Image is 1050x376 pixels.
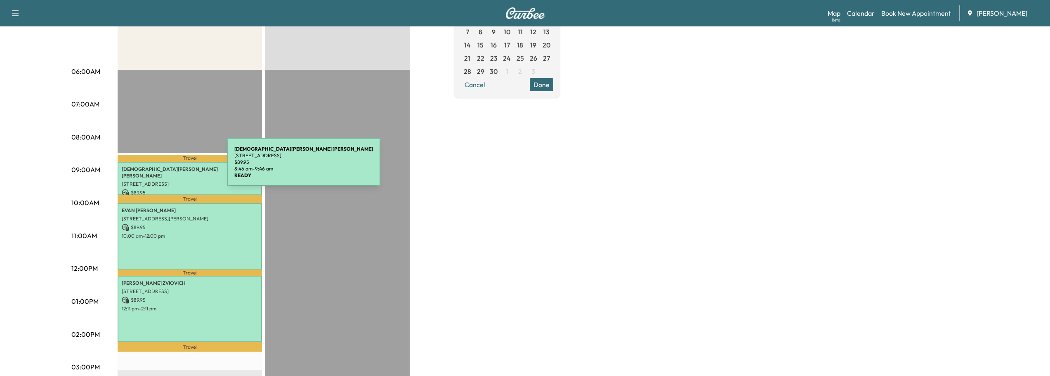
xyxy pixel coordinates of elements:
[464,66,471,76] span: 28
[122,233,258,239] p: 10:00 am - 12:00 pm
[122,181,258,187] p: [STREET_ADDRESS]
[491,40,497,50] span: 16
[234,152,373,159] p: [STREET_ADDRESS]
[71,99,99,109] p: 07:00AM
[477,53,484,63] span: 22
[464,53,470,63] span: 21
[518,66,522,76] span: 2
[122,207,258,214] p: EVAN [PERSON_NAME]
[118,270,262,276] p: Travel
[492,27,496,37] span: 9
[530,40,536,50] span: 19
[234,166,373,172] p: 8:46 am - 9:46 am
[118,195,262,203] p: Travel
[71,165,100,175] p: 09:00AM
[503,53,511,63] span: 24
[464,40,471,50] span: 14
[71,132,100,142] p: 08:00AM
[531,66,535,76] span: 3
[477,40,484,50] span: 15
[490,66,498,76] span: 30
[517,53,524,63] span: 25
[71,362,100,372] p: 03:00PM
[122,296,258,304] p: $ 89.95
[504,40,510,50] span: 17
[828,8,840,18] a: MapBeta
[122,288,258,295] p: [STREET_ADDRESS]
[71,263,98,273] p: 12:00PM
[479,27,482,37] span: 8
[832,17,840,23] div: Beta
[504,27,510,37] span: 10
[530,53,537,63] span: 26
[71,231,97,241] p: 11:00AM
[847,8,875,18] a: Calendar
[505,7,545,19] img: Curbee Logo
[543,40,550,50] span: 20
[466,27,469,37] span: 7
[506,66,508,76] span: 1
[543,27,550,37] span: 13
[122,189,258,196] p: $ 89.95
[122,224,258,231] p: $ 89.95
[881,8,951,18] a: Book New Appointment
[490,53,498,63] span: 23
[71,329,100,339] p: 02:00PM
[234,146,373,152] b: [DEMOGRAPHIC_DATA][PERSON_NAME] [PERSON_NAME]
[71,198,99,208] p: 10:00AM
[122,280,258,286] p: [PERSON_NAME] ZVIOVICH
[118,342,262,352] p: Travel
[118,155,262,162] p: Travel
[477,66,484,76] span: 29
[517,40,523,50] span: 18
[122,166,258,179] p: [DEMOGRAPHIC_DATA][PERSON_NAME] [PERSON_NAME]
[977,8,1027,18] span: [PERSON_NAME]
[234,172,251,178] b: READY
[234,159,373,166] p: $ 89.95
[122,215,258,222] p: [STREET_ADDRESS][PERSON_NAME]
[530,78,553,91] button: Done
[71,296,99,306] p: 01:00PM
[122,305,258,312] p: 12:11 pm - 2:11 pm
[71,66,100,76] p: 06:00AM
[543,53,550,63] span: 27
[461,78,489,91] button: Cancel
[518,27,523,37] span: 11
[530,27,536,37] span: 12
